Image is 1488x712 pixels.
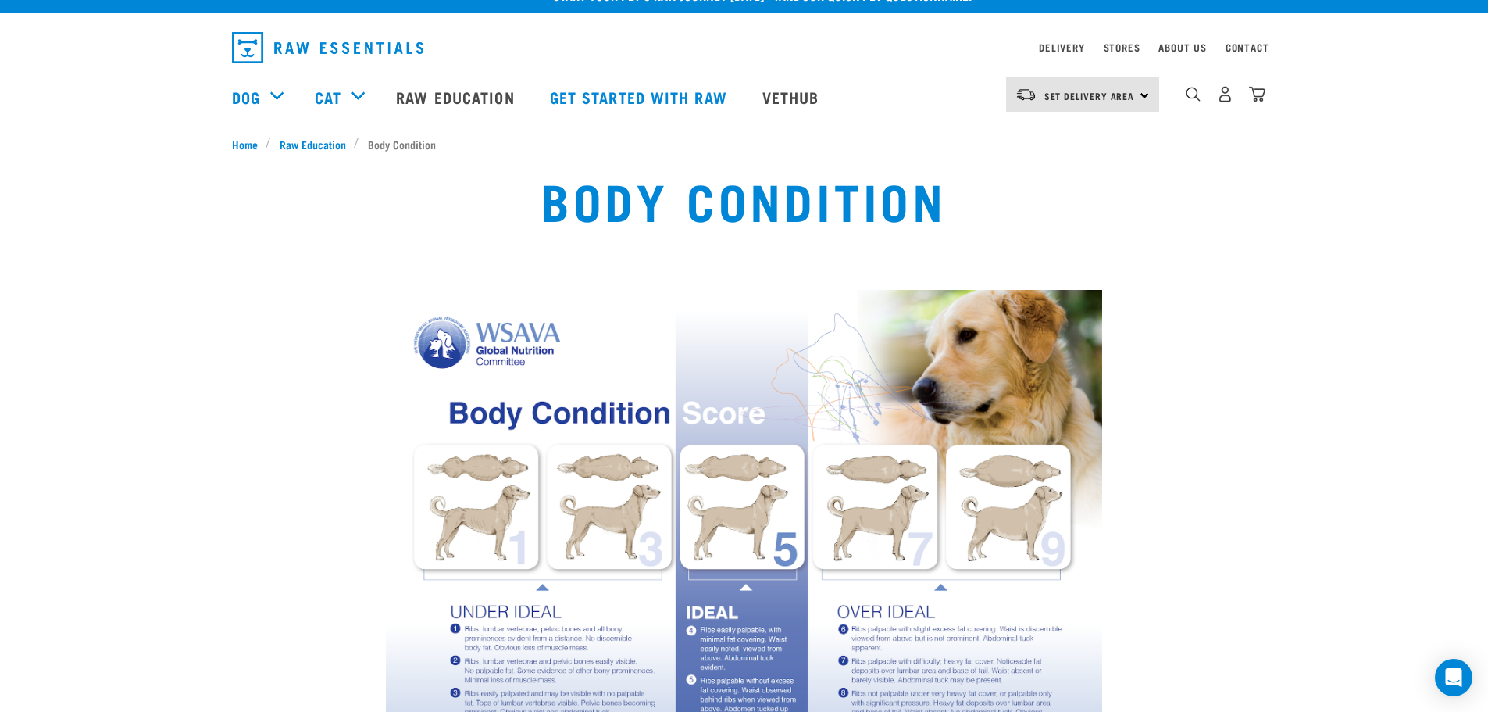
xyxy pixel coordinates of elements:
[232,85,260,109] a: Dog
[315,85,341,109] a: Cat
[747,66,839,128] a: Vethub
[1217,86,1233,102] img: user.png
[1435,659,1472,696] div: Open Intercom Messenger
[1044,93,1135,98] span: Set Delivery Area
[1226,45,1269,50] a: Contact
[1039,45,1084,50] a: Delivery
[271,136,354,152] a: Raw Education
[232,136,1257,152] nav: breadcrumbs
[1158,45,1206,50] a: About Us
[232,136,266,152] a: Home
[380,66,533,128] a: Raw Education
[1186,87,1201,102] img: home-icon-1@2x.png
[534,66,747,128] a: Get started with Raw
[219,26,1269,70] nav: dropdown navigation
[1104,45,1140,50] a: Stores
[280,136,346,152] span: Raw Education
[232,32,423,63] img: Raw Essentials Logo
[1015,88,1037,102] img: van-moving.png
[1249,86,1265,102] img: home-icon@2x.png
[541,171,947,227] h1: Body Condition
[232,136,258,152] span: Home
